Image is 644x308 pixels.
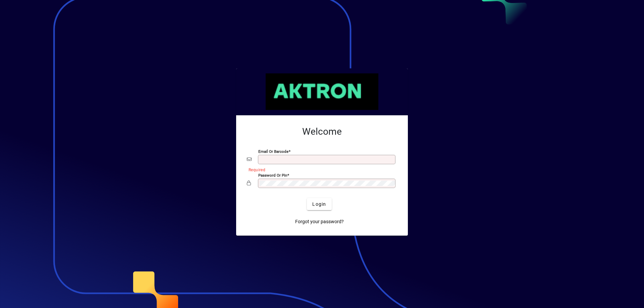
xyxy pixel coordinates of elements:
span: Forgot your password? [295,218,344,225]
mat-label: Email or Barcode [258,149,288,154]
span: Login [312,201,326,208]
mat-label: Password or Pin [258,173,287,178]
button: Login [307,198,331,210]
mat-error: Required [249,166,392,173]
a: Forgot your password? [292,215,346,228]
h2: Welcome [247,126,397,137]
